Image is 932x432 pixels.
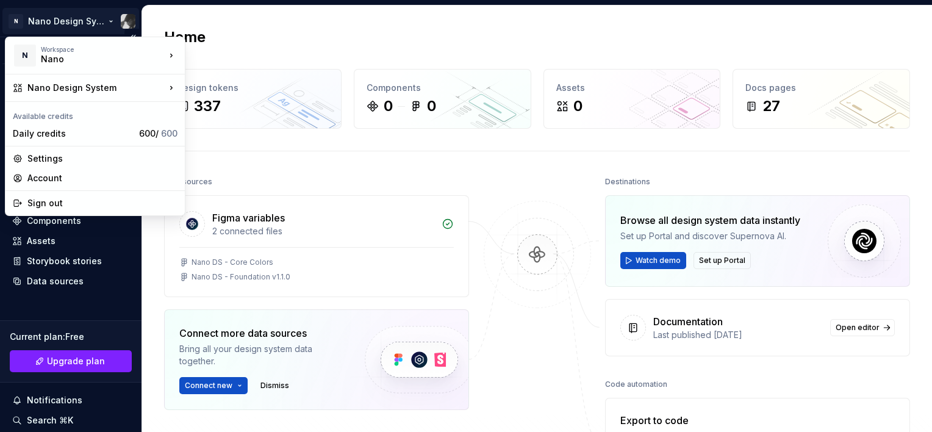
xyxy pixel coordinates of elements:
div: Nano Design System [27,82,165,94]
div: Daily credits [13,128,134,140]
div: Workspace [41,46,165,53]
div: Settings [27,153,177,165]
div: Available credits [8,104,182,124]
div: Sign out [27,197,177,209]
span: 600 [161,128,177,139]
div: Nano [41,53,145,65]
div: N [14,45,36,67]
div: Account [27,172,177,184]
span: 600 / [139,128,177,139]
